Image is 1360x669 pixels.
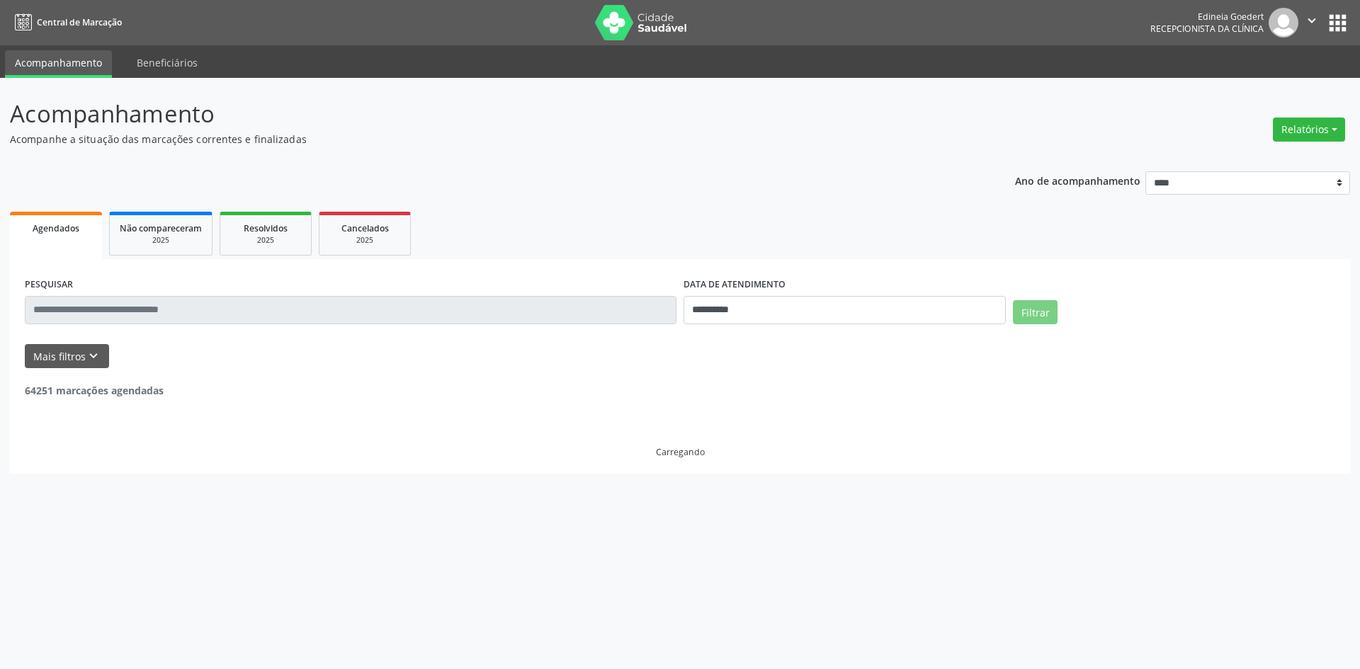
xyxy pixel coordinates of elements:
[230,235,301,246] div: 2025
[656,446,705,458] div: Carregando
[127,50,208,75] a: Beneficiários
[1304,13,1320,28] i: 
[1273,118,1345,142] button: Relatórios
[33,222,79,234] span: Agendados
[1150,11,1264,23] div: Edineia Goedert
[10,96,948,132] p: Acompanhamento
[244,222,288,234] span: Resolvidos
[120,235,202,246] div: 2025
[10,132,948,147] p: Acompanhe a situação das marcações correntes e finalizadas
[10,11,122,34] a: Central de Marcação
[341,222,389,234] span: Cancelados
[5,50,112,78] a: Acompanhamento
[25,344,109,369] button: Mais filtroskeyboard_arrow_down
[86,348,101,364] i: keyboard_arrow_down
[25,384,164,397] strong: 64251 marcações agendadas
[120,222,202,234] span: Não compareceram
[1015,171,1140,189] p: Ano de acompanhamento
[1013,300,1058,324] button: Filtrar
[684,274,786,296] label: DATA DE ATENDIMENTO
[329,235,400,246] div: 2025
[25,274,73,296] label: PESQUISAR
[1269,8,1298,38] img: img
[1325,11,1350,35] button: apps
[1298,8,1325,38] button: 
[37,16,122,28] span: Central de Marcação
[1150,23,1264,35] span: Recepcionista da clínica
